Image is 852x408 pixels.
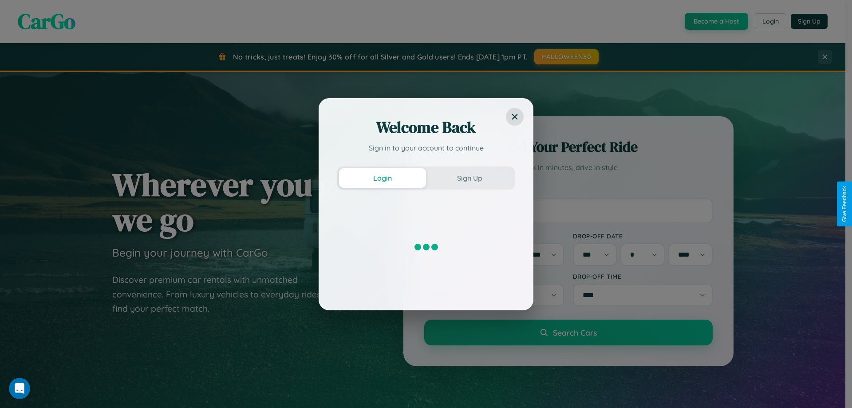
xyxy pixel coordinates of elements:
iframe: Intercom live chat [9,378,30,399]
div: Give Feedback [841,186,848,222]
button: Sign Up [426,168,513,188]
h2: Welcome Back [337,117,515,138]
p: Sign in to your account to continue [337,143,515,153]
button: Login [339,168,426,188]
